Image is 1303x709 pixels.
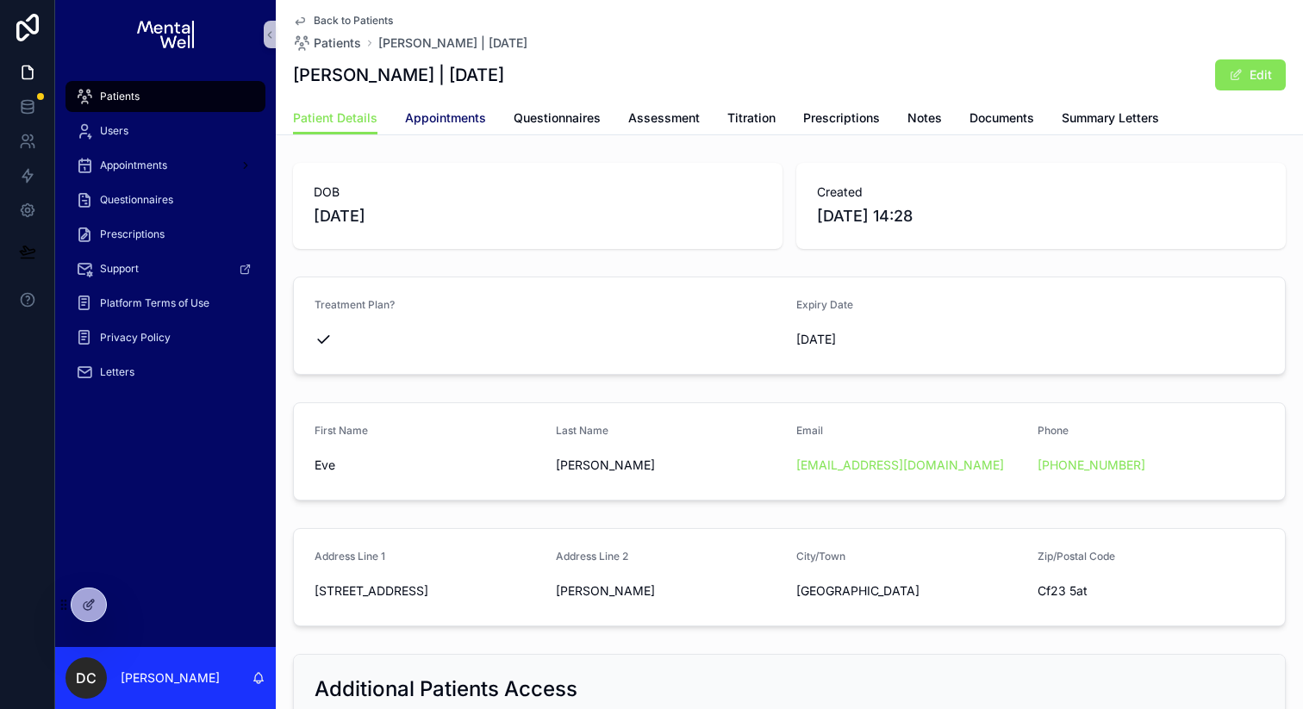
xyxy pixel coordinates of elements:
[514,109,601,127] span: Questionnaires
[803,103,880,137] a: Prescriptions
[907,103,942,137] a: Notes
[1062,109,1159,127] span: Summary Letters
[55,69,276,410] div: scrollable content
[727,103,776,137] a: Titration
[293,103,377,135] a: Patient Details
[65,253,265,284] a: Support
[514,103,601,137] a: Questionnaires
[378,34,527,52] a: [PERSON_NAME] | [DATE]
[556,582,783,600] span: [PERSON_NAME]
[803,109,880,127] span: Prescriptions
[556,550,628,563] span: Address Line 2
[796,550,845,563] span: City/Town
[314,34,361,52] span: Patients
[556,424,608,437] span: Last Name
[817,204,1265,228] span: [DATE] 14:28
[100,296,209,310] span: Platform Terms of Use
[817,183,1265,201] span: Created
[1038,550,1115,563] span: Zip/Postal Code
[121,669,220,687] p: [PERSON_NAME]
[65,184,265,215] a: Questionnaires
[100,124,128,138] span: Users
[1038,457,1145,474] a: [PHONE_NUMBER]
[100,262,139,276] span: Support
[315,298,395,311] span: Treatment Plan?
[293,63,504,87] h1: [PERSON_NAME] | [DATE]
[100,365,134,379] span: Letters
[1215,59,1286,90] button: Edit
[314,183,762,201] span: DOB
[65,150,265,181] a: Appointments
[293,109,377,127] span: Patient Details
[1038,582,1265,600] span: Cf23 5at
[1038,424,1069,437] span: Phone
[907,109,942,127] span: Notes
[76,668,97,688] span: DC
[315,457,542,474] span: Eve
[556,457,783,474] span: [PERSON_NAME]
[796,424,823,437] span: Email
[969,103,1034,137] a: Documents
[796,457,1004,474] a: [EMAIL_ADDRESS][DOMAIN_NAME]
[628,109,700,127] span: Assessment
[65,81,265,112] a: Patients
[293,34,361,52] a: Patients
[314,204,762,228] span: [DATE]
[65,288,265,319] a: Platform Terms of Use
[137,21,193,48] img: App logo
[796,582,1024,600] span: [GEOGRAPHIC_DATA]
[969,109,1034,127] span: Documents
[315,582,542,600] span: [STREET_ADDRESS]
[315,675,577,703] h2: Additional Patients Access
[100,227,165,241] span: Prescriptions
[796,298,853,311] span: Expiry Date
[727,109,776,127] span: Titration
[796,331,1024,348] span: [DATE]
[1062,103,1159,137] a: Summary Letters
[100,90,140,103] span: Patients
[315,550,385,563] span: Address Line 1
[628,103,700,137] a: Assessment
[315,424,368,437] span: First Name
[100,331,171,345] span: Privacy Policy
[65,115,265,146] a: Users
[100,159,167,172] span: Appointments
[314,14,393,28] span: Back to Patients
[405,103,486,137] a: Appointments
[293,14,393,28] a: Back to Patients
[65,357,265,388] a: Letters
[65,219,265,250] a: Prescriptions
[65,322,265,353] a: Privacy Policy
[100,193,173,207] span: Questionnaires
[405,109,486,127] span: Appointments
